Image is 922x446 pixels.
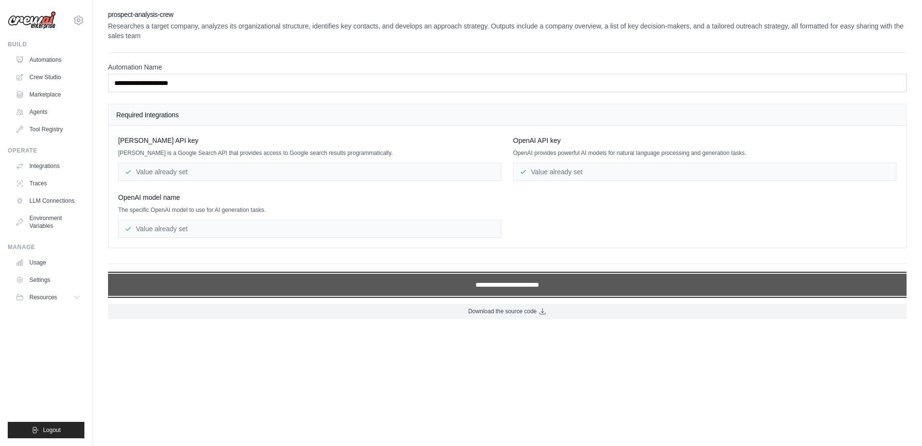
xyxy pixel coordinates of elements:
[12,104,84,120] a: Agents
[12,255,84,270] a: Usage
[12,87,84,102] a: Marketplace
[12,158,84,174] a: Integrations
[8,422,84,438] button: Logout
[118,193,180,202] span: OpenAI model name
[513,149,896,157] p: OpenAI provides powerful AI models for natural language processing and generation tasks.
[12,176,84,191] a: Traces
[12,290,84,305] button: Resources
[12,52,84,68] a: Automations
[118,149,502,157] p: [PERSON_NAME] is a Google Search API that provides access to Google search results programmatically.
[12,193,84,209] a: LLM Connections
[29,293,57,301] span: Resources
[874,400,922,446] iframe: Chat Widget
[118,136,199,145] span: [PERSON_NAME] API key
[513,163,896,181] div: Value already set
[874,400,922,446] div: 채팅 위젯
[108,21,907,41] p: Researches a target company, analyzes its organizational structure, identifies key contacts, and ...
[12,272,84,288] a: Settings
[12,70,84,85] a: Crew Studio
[12,122,84,137] a: Tool Registry
[8,11,56,29] img: Logo
[8,243,84,251] div: Manage
[108,62,907,72] label: Automation Name
[513,136,561,145] span: OpenAI API key
[116,110,898,120] h4: Required Integrations
[12,210,84,234] a: Environment Variables
[108,10,907,19] h2: prospect-analysis-crew
[468,307,537,315] span: Download the source code
[118,163,502,181] div: Value already set
[108,304,907,319] a: Download the source code
[43,426,61,434] span: Logout
[118,206,502,214] p: The specific OpenAI model to use for AI generation tasks.
[8,41,84,48] div: Build
[118,220,502,238] div: Value already set
[8,147,84,154] div: Operate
